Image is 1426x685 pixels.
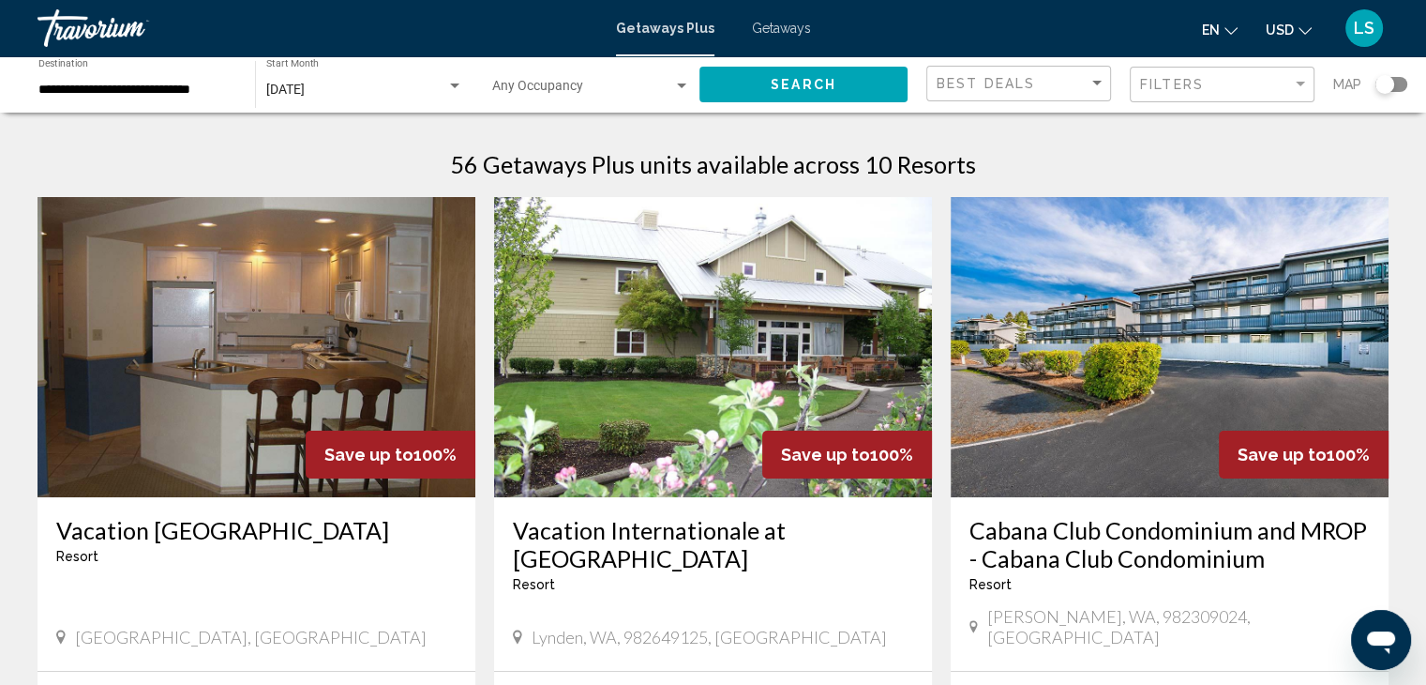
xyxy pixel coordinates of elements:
span: Save up to [781,445,870,464]
a: Cabana Club Condominium and MROP - Cabana Club Condominium [969,516,1370,572]
span: Best Deals [937,76,1035,91]
div: 100% [1219,431,1388,479]
span: Search [771,78,836,93]
img: ii_cab1.jpg [951,197,1388,497]
span: [GEOGRAPHIC_DATA], [GEOGRAPHIC_DATA] [75,627,427,647]
iframe: Button to launch messaging window [1351,610,1411,670]
span: Lynden, WA, 982649125, [GEOGRAPHIC_DATA] [532,627,887,647]
span: [DATE] [266,82,305,97]
span: USD [1266,23,1294,38]
a: Travorium [38,9,597,47]
span: Save up to [1238,445,1327,464]
a: Getaways Plus [616,21,714,36]
a: Vacation Internationale at [GEOGRAPHIC_DATA] [513,516,913,572]
span: Map [1333,71,1361,98]
span: [PERSON_NAME], WA, 982309024, [GEOGRAPHIC_DATA] [987,606,1370,647]
button: Change currency [1266,16,1312,43]
span: Resort [56,549,98,564]
button: Filter [1130,66,1314,104]
span: Save up to [324,445,413,464]
span: Resort [969,577,1012,592]
a: Getaways [752,21,811,36]
span: LS [1354,19,1374,38]
div: 100% [306,431,475,479]
button: User Menu [1340,8,1388,48]
button: Search [699,67,908,101]
img: ii_glh1.jpg [494,197,932,497]
span: Resort [513,577,555,592]
mat-select: Sort by [937,76,1105,92]
img: ii_pbn2.jpg [38,197,475,497]
span: en [1202,23,1220,38]
a: Vacation [GEOGRAPHIC_DATA] [56,516,457,544]
button: Change language [1202,16,1238,43]
span: Filters [1140,77,1204,92]
h1: 56 Getaways Plus units available across 10 Resorts [450,150,976,178]
div: 100% [762,431,932,479]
